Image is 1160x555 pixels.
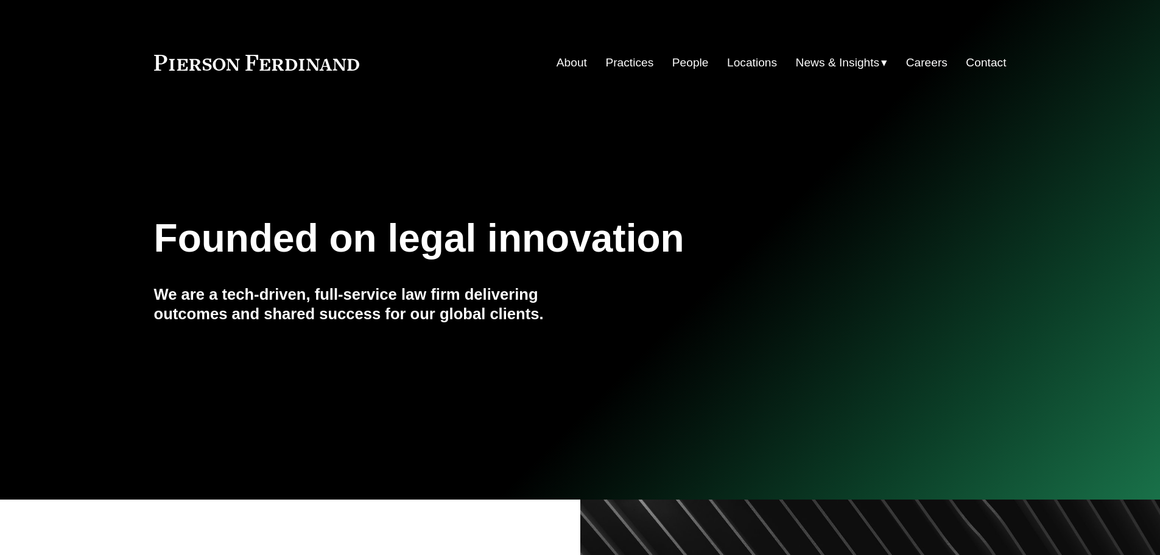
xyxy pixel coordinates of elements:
a: Practices [605,51,653,74]
a: About [557,51,587,74]
a: Contact [966,51,1006,74]
a: People [672,51,709,74]
a: folder dropdown [796,51,888,74]
h4: We are a tech-driven, full-service law firm delivering outcomes and shared success for our global... [154,285,580,324]
a: Locations [727,51,777,74]
span: News & Insights [796,52,880,74]
a: Careers [906,51,947,74]
h1: Founded on legal innovation [154,216,865,261]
